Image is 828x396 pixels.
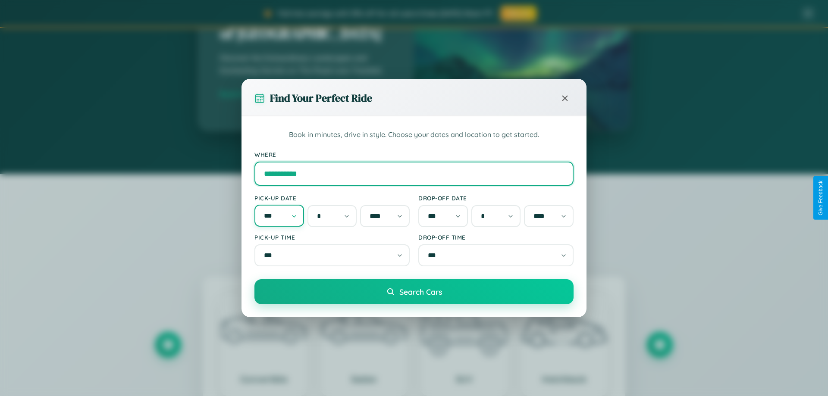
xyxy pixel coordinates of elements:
[270,91,372,105] h3: Find Your Perfect Ride
[418,194,574,202] label: Drop-off Date
[254,279,574,304] button: Search Cars
[418,234,574,241] label: Drop-off Time
[254,234,410,241] label: Pick-up Time
[254,194,410,202] label: Pick-up Date
[399,287,442,296] span: Search Cars
[254,129,574,140] p: Book in minutes, drive in style. Choose your dates and location to get started.
[254,151,574,158] label: Where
